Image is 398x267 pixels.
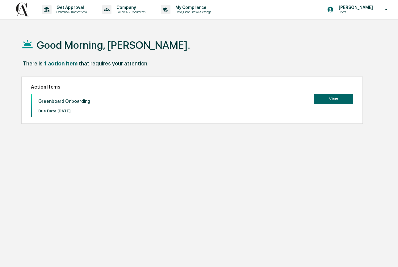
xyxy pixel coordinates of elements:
a: View [314,96,353,102]
h2: Action Items [31,84,353,90]
p: Users [334,10,376,14]
p: Content & Transactions [52,10,90,14]
p: Greenboard Onboarding [38,98,90,104]
p: Company [111,5,149,10]
p: Data, Deadlines & Settings [170,10,214,14]
p: Due Date: [DATE] [38,109,90,113]
h1: Good Morning, [PERSON_NAME]. [37,39,190,51]
div: that requires your attention. [79,60,149,67]
p: Get Approval [52,5,90,10]
div: 1 action item [44,60,78,67]
p: My Compliance [170,5,214,10]
p: [PERSON_NAME] [334,5,376,10]
div: There is [23,60,43,67]
button: View [314,94,353,104]
p: Policies & Documents [111,10,149,14]
img: logo [15,2,30,16]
